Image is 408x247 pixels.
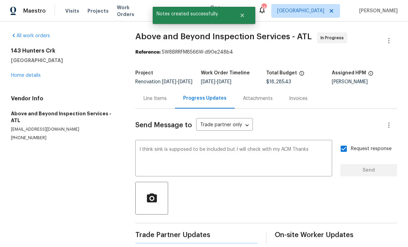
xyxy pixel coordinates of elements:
a: Home details [11,73,41,78]
span: Work Orders [117,4,145,18]
div: Trade partner only [196,120,253,131]
h5: Project [135,71,153,75]
span: Projects [87,8,109,14]
p: [PHONE_NUMBER] [11,135,119,141]
span: Notes created successfully. [153,7,231,21]
h5: [GEOGRAPHIC_DATA] [11,57,119,64]
span: Renovation [135,79,192,84]
h2: 143 Hunters Crk [11,47,119,54]
span: Visits [65,8,79,14]
span: The total cost of line items that have been proposed by Opendoor. This sum includes line items th... [299,71,304,79]
div: Invoices [289,95,308,102]
h4: Vendor Info [11,95,119,102]
span: Above and Beyond Inspection Services - ATL [135,32,312,41]
span: Request response [351,145,392,152]
span: Trade Partner Updates [135,232,258,238]
div: Attachments [243,95,273,102]
textarea: I think sink is supposed to be included but I will check with my ACM Thanks [139,147,328,171]
p: [EMAIL_ADDRESS][DOMAIN_NAME] [11,127,119,132]
div: 5W8BRRFM8566W-d90e248b4 [135,49,397,56]
span: The hpm assigned to this work order. [368,71,373,79]
span: [DATE] [178,79,192,84]
div: Progress Updates [183,95,227,102]
span: Send Message to [135,122,192,129]
span: - [162,79,192,84]
a: All work orders [11,33,50,38]
div: 144 [261,4,266,11]
button: Close [231,9,254,22]
b: Reference: [135,50,161,55]
span: Maestro [23,8,46,14]
div: [PERSON_NAME] [332,79,397,84]
span: In Progress [321,34,346,41]
span: [DATE] [201,79,215,84]
span: On-site Worker Updates [275,232,397,238]
h5: Above and Beyond Inspection Services - ATL [11,110,119,124]
h5: Assigned HPM [332,71,366,75]
span: [DATE] [217,79,231,84]
span: [GEOGRAPHIC_DATA] [277,8,324,14]
span: $18,285.43 [266,79,291,84]
span: [DATE] [162,79,176,84]
span: Geo Assignments [210,4,250,18]
h5: Total Budget [266,71,297,75]
span: - [201,79,231,84]
span: [PERSON_NAME] [356,8,398,14]
div: Line Items [144,95,167,102]
h5: Work Order Timeline [201,71,250,75]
